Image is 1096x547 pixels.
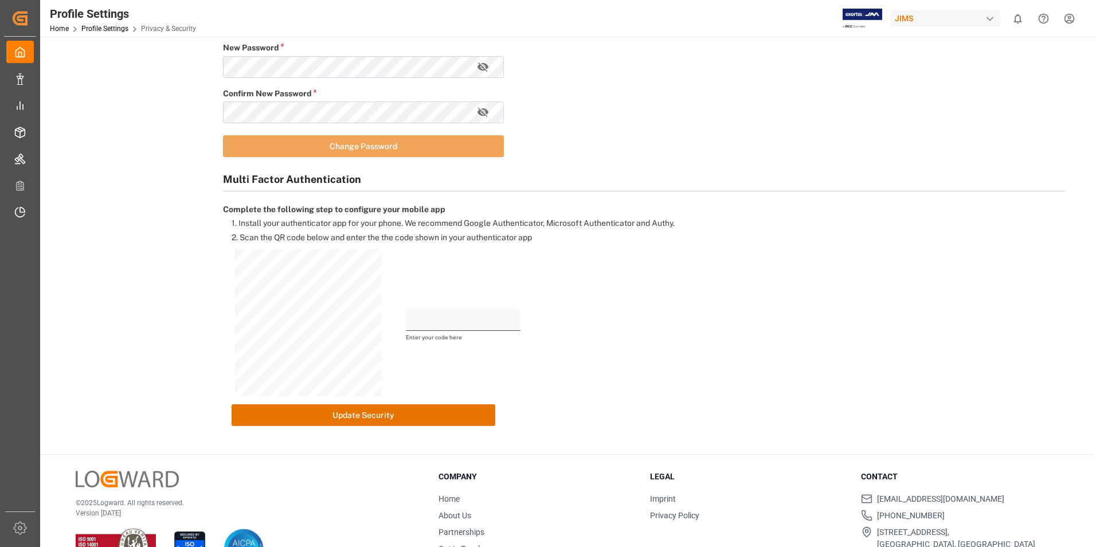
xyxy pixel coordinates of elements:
[232,217,675,229] label: 1. Install your authenticator app for your phone. We recommend Google Authenticator, Microsoft Au...
[861,471,1058,483] h3: Contact
[406,334,462,342] label: Enter your code here
[223,204,445,216] label: Complete the following step to configure your mobile app
[223,135,504,157] button: Change Password
[439,494,460,503] a: Home
[439,528,484,537] a: Partnerships
[439,511,471,520] a: About Us
[76,508,410,518] p: Version [DATE]
[843,9,882,29] img: Exertis%20JAM%20-%20Email%20Logo.jpg_1722504956.jpg
[223,42,279,54] label: New Password
[50,5,196,22] div: Profile Settings
[232,232,532,244] label: 2. Scan the QR code below and enter the the code shown in your authenticator app
[439,471,636,483] h3: Company
[650,471,847,483] h3: Legal
[76,471,179,487] img: Logward Logo
[81,25,128,33] a: Profile Settings
[50,25,69,33] a: Home
[232,404,495,426] button: Update Security
[223,88,312,100] label: Confirm New Password
[877,510,945,522] span: [PHONE_NUMBER]
[877,493,1004,505] span: [EMAIL_ADDRESS][DOMAIN_NAME]
[650,511,699,520] a: Privacy Policy
[470,54,496,80] button: toggle password visibility
[1031,6,1056,32] button: Help Center
[650,494,676,503] a: Imprint
[890,10,1000,27] div: JIMS
[890,7,1005,29] button: JIMS
[470,99,496,125] button: toggle password visibility
[76,498,410,508] p: © 2025 Logward. All rights reserved.
[1005,6,1031,32] button: show 0 new notifications
[223,169,1065,189] h1: Multi Factor Authentication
